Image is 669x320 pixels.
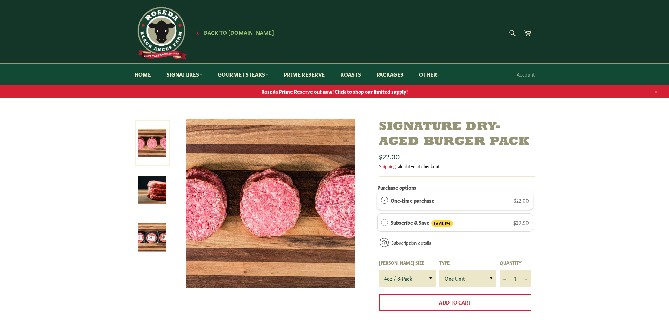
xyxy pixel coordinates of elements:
div: One-time purchase [381,196,388,204]
label: Type [439,260,496,266]
label: Purchase options [377,184,417,191]
a: Home [127,64,158,85]
div: Subscribe & Save [381,218,388,226]
a: Gourmet Steaks [211,64,275,85]
a: Roasts [333,64,368,85]
button: Reduce item quantity by one [500,270,510,287]
label: [PERSON_NAME] Size [379,260,436,266]
a: Subscription details [391,239,431,246]
span: Back to [DOMAIN_NAME] [204,28,274,36]
a: Packages [369,64,411,85]
button: Add to Cart [379,294,531,311]
span: Add to Cart [439,299,471,306]
img: Signature Dry-Aged Burger Pack [138,176,166,204]
span: ★ [196,30,199,35]
img: Roseda Beef [135,7,187,60]
span: $22.00 [514,197,529,204]
label: Subscribe & Save [391,218,453,227]
label: One-time purchase [391,196,434,204]
a: Prime Reserve [277,64,332,85]
h1: Signature Dry-Aged Burger Pack [379,119,535,150]
a: Shipping [379,163,396,169]
img: Signature Dry-Aged Burger Pack [186,119,355,288]
a: Other [412,64,447,85]
a: ★ Back to [DOMAIN_NAME] [192,30,274,35]
span: SAVE 5% [431,220,453,227]
button: Increase item quantity by one [521,270,531,287]
div: calculated at checkout. [379,163,535,169]
label: Quantity [500,260,531,266]
span: $22.00 [379,151,400,161]
span: $20.90 [513,219,529,226]
a: Account [513,64,538,85]
img: Signature Dry-Aged Burger Pack [138,223,166,252]
a: Signatures [159,64,209,85]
